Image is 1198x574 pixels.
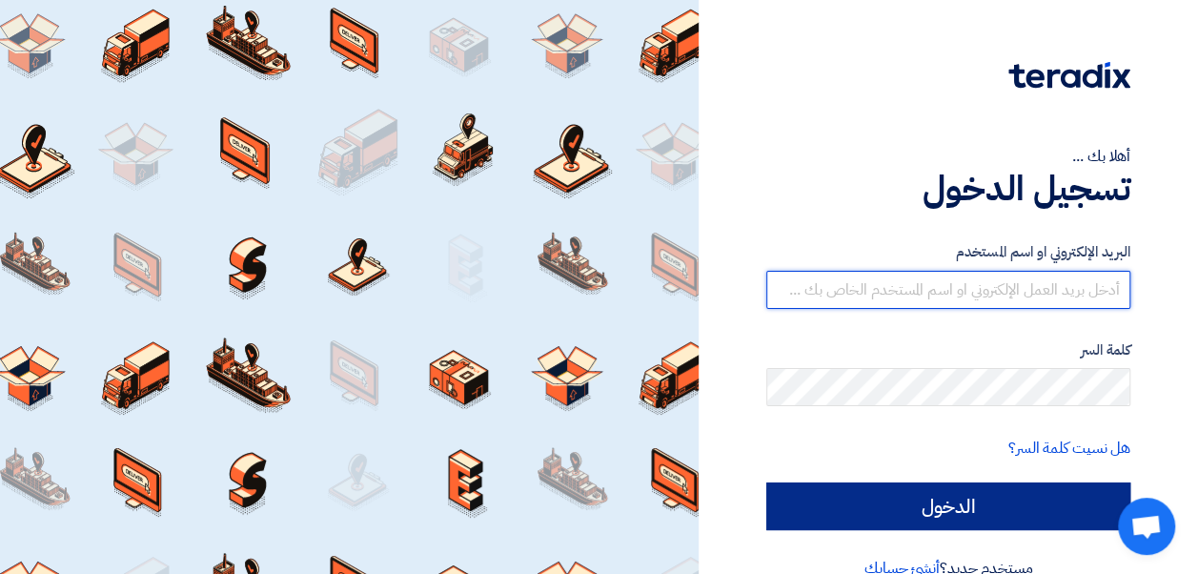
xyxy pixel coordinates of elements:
[766,241,1130,263] label: البريد الإلكتروني او اسم المستخدم
[1008,62,1130,89] img: Teradix logo
[766,339,1130,361] label: كلمة السر
[766,482,1130,530] input: الدخول
[766,168,1130,210] h1: تسجيل الدخول
[766,145,1130,168] div: أهلا بك ...
[1008,437,1130,460] a: هل نسيت كلمة السر؟
[766,271,1130,309] input: أدخل بريد العمل الإلكتروني او اسم المستخدم الخاص بك ...
[1118,498,1175,555] a: Open chat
